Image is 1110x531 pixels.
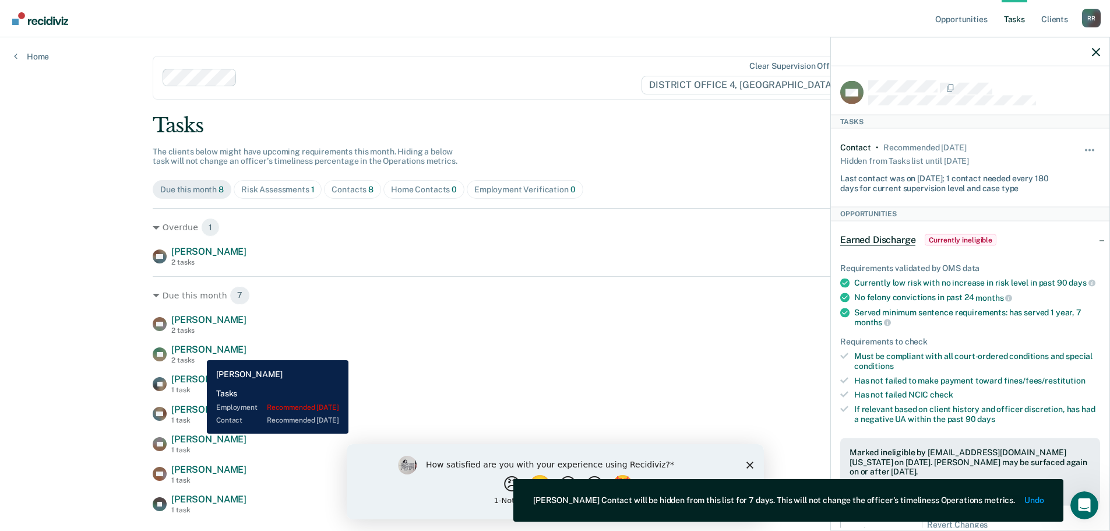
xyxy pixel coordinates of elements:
span: [PERSON_NAME] [171,404,246,415]
div: Overdue [153,218,957,237]
div: Contact [840,142,871,152]
div: Requirements to check [840,337,1100,347]
span: [PERSON_NAME] [171,314,246,325]
span: 0 [452,185,457,194]
div: 2 tasks [171,326,246,335]
div: Contacts [332,185,373,195]
span: fines/fees/restitution [1004,375,1086,385]
div: Risk Assessments [241,185,315,195]
span: [PERSON_NAME] [171,344,246,355]
span: conditions [854,361,894,370]
div: 1 task [171,446,246,454]
div: Employment Verification [474,185,576,195]
div: If relevant based on client history and officer discretion, has had a negative UA within the past 90 [854,405,1100,424]
div: Marked ineligible by [EMAIL_ADDRESS][DOMAIN_NAME][US_STATE] on [DATE]. [PERSON_NAME] may be surfa... [850,447,1091,476]
span: [PERSON_NAME] [171,494,246,505]
span: 8 [219,185,224,194]
span: 7 [230,286,250,305]
div: Due this month [160,185,224,195]
div: 1 task [171,476,246,484]
span: [PERSON_NAME] [171,434,246,445]
div: No felony convictions in past 24 [854,293,1100,303]
div: [PERSON_NAME] Contact will be hidden from this list for 7 days. This will not change the officer'... [533,495,1015,505]
div: Hidden from Tasks list until [DATE] [840,152,969,168]
div: Served minimum sentence requirements: has served 1 year, 7 [854,307,1100,327]
span: 1 [201,218,220,237]
a: Home [14,51,49,62]
button: Undo [1024,495,1044,505]
div: Currently low risk with no increase in risk level in past 90 [854,277,1100,288]
span: The clients below might have upcoming requirements this month. Hiding a below task will not chang... [153,147,457,166]
div: Clear supervision officers [749,61,848,71]
div: Tasks [831,114,1109,128]
iframe: Survey by Kim from Recidiviz [347,444,764,519]
div: Home Contacts [391,185,457,195]
span: days [1069,278,1095,287]
div: 2 tasks [171,356,246,364]
span: check [930,390,953,399]
div: Earned DischargeCurrently ineligible [831,221,1109,258]
div: • [876,142,879,152]
span: DISTRICT OFFICE 4, [GEOGRAPHIC_DATA] [642,76,851,94]
span: [PERSON_NAME] [171,374,246,385]
span: Currently ineligible [925,234,996,245]
button: Profile dropdown button [1082,9,1101,27]
div: 2 tasks [171,258,246,266]
span: 0 [570,185,576,194]
div: 1 task [171,386,246,394]
span: days [977,414,995,423]
div: Has not failed to make payment toward [854,375,1100,385]
div: R R [1082,9,1101,27]
div: 1 task [171,506,246,514]
iframe: Intercom live chat [1070,491,1098,519]
div: Opportunities [831,207,1109,221]
span: 8 [368,185,373,194]
div: 1 task [171,416,246,424]
span: Earned Discharge [840,234,915,245]
div: Due this month [153,286,957,305]
div: Last contact was on [DATE]; 1 contact needed every 180 days for current supervision level and cas... [840,168,1057,193]
div: Recommended 10 days ago [883,142,966,152]
div: Must be compliant with all court-ordered conditions and special [854,351,1100,371]
div: Tasks [153,114,957,138]
span: [PERSON_NAME] [171,246,246,257]
div: Requirements validated by OMS data [840,263,1100,273]
div: Has not failed NCIC [854,390,1100,400]
span: months [854,318,891,327]
img: Recidiviz [12,12,68,25]
span: 1 [311,185,315,194]
span: months [975,293,1012,302]
span: [PERSON_NAME] [171,464,246,475]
